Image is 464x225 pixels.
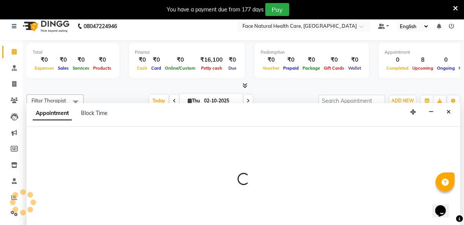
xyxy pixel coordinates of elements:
div: ₹0 [135,56,149,64]
span: Filter Therapist [32,97,66,104]
span: Appointment [33,107,72,120]
img: logo [19,16,71,37]
span: Wallet [346,65,363,71]
input: Search Appointment [318,95,385,107]
div: Redemption [261,49,363,56]
div: ₹0 [149,56,163,64]
div: Total [33,49,113,56]
div: You have a payment due from 177 days [167,6,264,14]
span: Package [301,65,322,71]
span: Sales [56,65,71,71]
span: Prepaid [281,65,301,71]
div: ₹0 [91,56,113,64]
span: Gift Cards [322,65,346,71]
button: Pay [265,3,289,16]
b: 08047224946 [84,16,117,37]
span: Block Time [81,110,108,116]
div: ₹16,100 [197,56,226,64]
span: Online/Custom [163,65,197,71]
div: ₹0 [322,56,346,64]
div: ₹0 [346,56,363,64]
div: 8 [410,56,435,64]
span: Services [71,65,91,71]
button: Close [443,106,454,118]
div: 0 [385,56,410,64]
div: ₹0 [226,56,239,64]
div: ₹0 [261,56,281,64]
span: Expenses [33,65,56,71]
div: ₹0 [33,56,56,64]
div: ₹0 [301,56,322,64]
span: Thu [186,98,202,104]
span: Card [149,65,163,71]
div: 0 [435,56,457,64]
iframe: chat widget [432,195,456,217]
div: ₹0 [71,56,91,64]
span: ADD NEW [391,98,414,104]
span: Today [149,95,168,107]
span: Upcoming [410,65,435,71]
span: Cash [135,65,149,71]
input: 2025-10-02 [202,95,240,107]
span: Ongoing [435,65,457,71]
span: Completed [385,65,410,71]
span: Voucher [261,65,281,71]
span: Products [91,65,113,71]
div: ₹0 [281,56,301,64]
div: Finance [135,49,239,56]
button: ADD NEW [390,96,416,106]
span: Due [226,65,238,71]
div: ₹0 [163,56,197,64]
div: ₹0 [56,56,71,64]
span: Petty cash [199,65,224,71]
